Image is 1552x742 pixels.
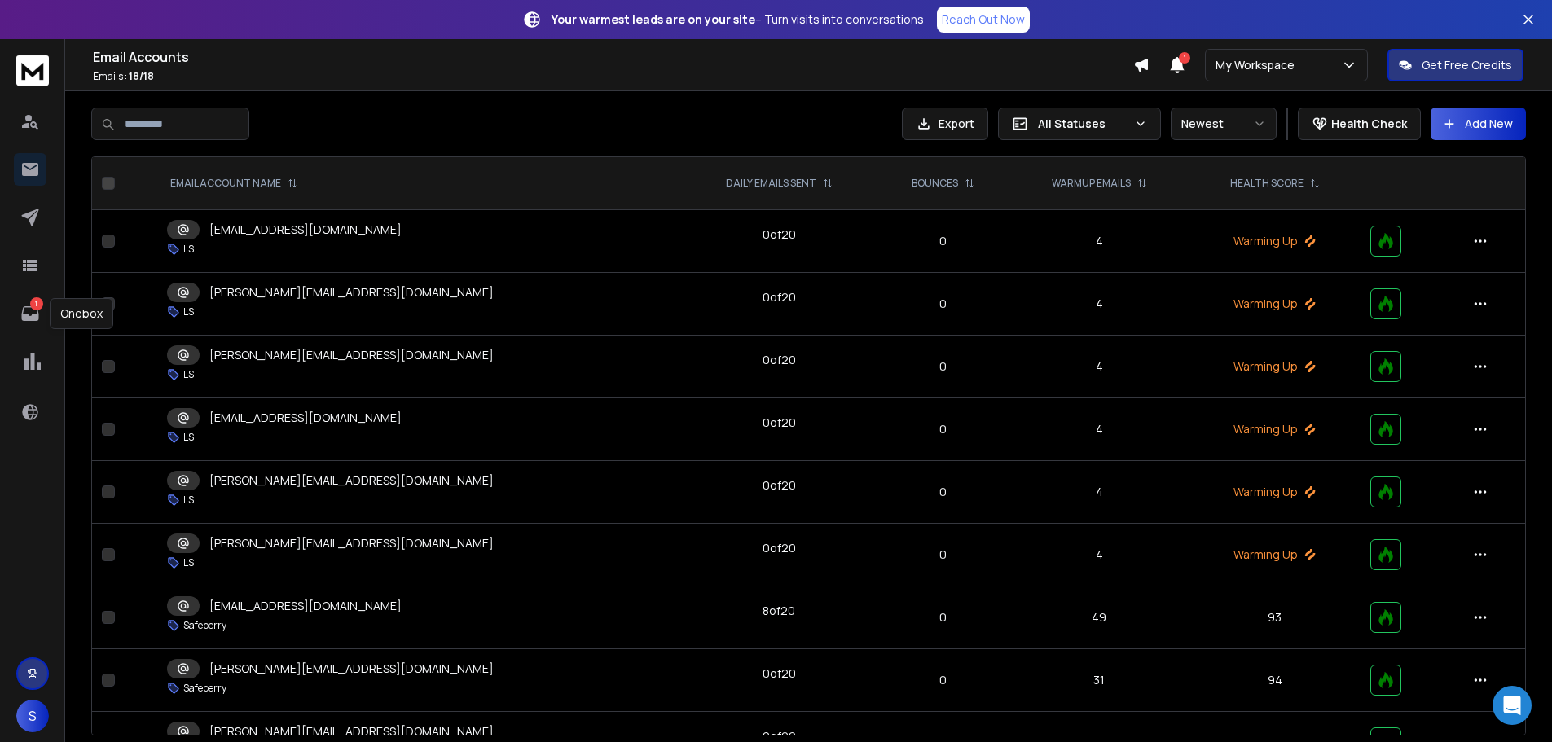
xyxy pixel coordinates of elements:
p: 0 [887,421,1000,437]
span: 1 [1179,52,1190,64]
div: 0 of 20 [763,289,796,305]
button: Add New [1431,108,1526,140]
button: Newest [1171,108,1277,140]
p: LS [183,243,194,256]
div: Onebox [50,298,113,329]
p: [EMAIL_ADDRESS][DOMAIN_NAME] [209,410,402,426]
p: HEALTH SCORE [1230,177,1304,190]
p: 0 [887,609,1000,626]
p: Reach Out Now [942,11,1025,28]
p: LS [183,556,194,569]
p: My Workspace [1216,57,1301,73]
p: – Turn visits into conversations [552,11,924,28]
a: 1 [14,297,46,330]
p: [PERSON_NAME][EMAIL_ADDRESS][DOMAIN_NAME] [209,661,494,677]
button: S [16,700,49,732]
p: 0 [887,547,1000,563]
p: Health Check [1331,116,1407,132]
p: BOUNCES [912,177,958,190]
td: 93 [1189,586,1361,649]
p: LS [183,431,194,444]
td: 4 [1009,524,1189,586]
p: Warming Up [1199,358,1352,375]
h1: Email Accounts [93,47,1133,67]
p: LS [183,494,194,507]
p: [PERSON_NAME][EMAIL_ADDRESS][DOMAIN_NAME] [209,472,494,489]
p: 0 [887,233,1000,249]
td: 4 [1009,398,1189,461]
td: 31 [1009,649,1189,712]
p: Emails : [93,70,1133,83]
p: [PERSON_NAME][EMAIL_ADDRESS][DOMAIN_NAME] [209,535,494,551]
p: Safeberry [183,682,226,695]
p: 0 [887,296,1000,312]
p: [PERSON_NAME][EMAIL_ADDRESS][DOMAIN_NAME] [209,723,494,740]
p: 0 [887,484,1000,500]
p: Warming Up [1199,296,1352,312]
td: 4 [1009,336,1189,398]
p: 0 [887,672,1000,688]
p: 1 [30,297,43,310]
p: Warming Up [1199,233,1352,249]
p: All Statuses [1038,116,1128,132]
button: Export [902,108,988,140]
p: LS [183,368,194,381]
p: 0 [887,358,1000,375]
td: 4 [1009,273,1189,336]
div: 0 of 20 [763,665,796,682]
img: logo [16,55,49,86]
p: WARMUP EMAILS [1052,177,1131,190]
p: Safeberry [183,619,226,632]
p: [PERSON_NAME][EMAIL_ADDRESS][DOMAIN_NAME] [209,284,494,301]
p: DAILY EMAILS SENT [726,177,816,190]
td: 4 [1009,461,1189,524]
span: 18 / 18 [129,69,154,83]
p: LS [183,305,194,318]
strong: Your warmest leads are on your site [552,11,755,27]
div: 0 of 20 [763,477,796,494]
p: Warming Up [1199,484,1352,500]
div: EMAIL ACCOUNT NAME [170,177,297,190]
div: 0 of 20 [763,352,796,368]
div: Open Intercom Messenger [1493,686,1532,725]
p: [EMAIL_ADDRESS][DOMAIN_NAME] [209,598,402,614]
div: 0 of 20 [763,226,796,243]
div: 0 of 20 [763,540,796,556]
p: Warming Up [1199,547,1352,563]
td: 4 [1009,210,1189,273]
div: 8 of 20 [763,603,795,619]
button: Health Check [1298,108,1421,140]
button: Get Free Credits [1387,49,1523,81]
p: Get Free Credits [1422,57,1512,73]
td: 94 [1189,649,1361,712]
a: Reach Out Now [937,7,1030,33]
p: Warming Up [1199,421,1352,437]
p: [PERSON_NAME][EMAIL_ADDRESS][DOMAIN_NAME] [209,347,494,363]
div: 0 of 20 [763,415,796,431]
p: [EMAIL_ADDRESS][DOMAIN_NAME] [209,222,402,238]
td: 49 [1009,586,1189,649]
